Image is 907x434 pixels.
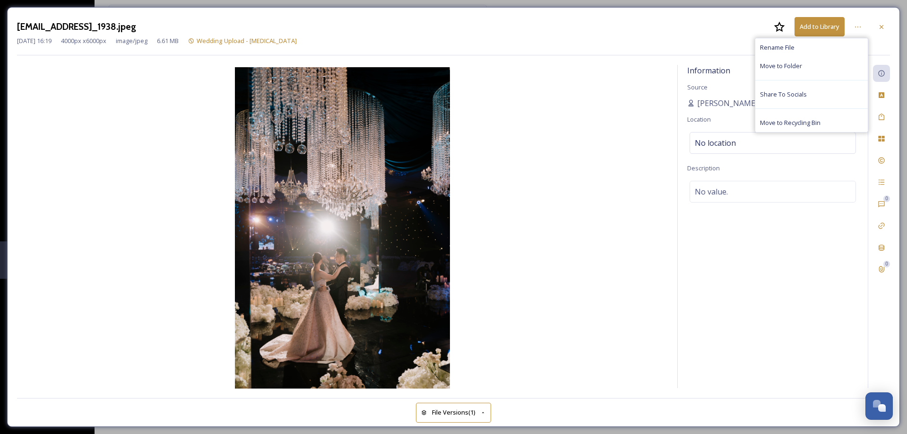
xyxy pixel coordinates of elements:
span: Location [687,115,711,124]
span: 6.61 MB [157,36,179,45]
button: File Versions(1) [416,403,492,422]
button: Open Chat [865,392,893,420]
span: Description [687,164,720,172]
span: Wedding Upload - [MEDICAL_DATA] [197,36,297,45]
span: 4000 px x 6000 px [61,36,106,45]
span: Move to Folder [760,62,802,71]
span: Source [687,83,708,91]
button: Add to Library [795,17,845,36]
span: [PERSON_NAME] [697,97,758,109]
img: Renikawahyudi%40gmail.com-IMG_1938.jpeg [17,67,668,390]
h3: [EMAIL_ADDRESS]_1938.jpeg [17,20,136,34]
span: Share To Socials [760,90,807,99]
div: 0 [883,195,890,202]
span: Move to Recycling Bin [760,118,821,127]
span: [DATE] 16:19 [17,36,52,45]
span: Information [687,65,730,76]
span: image/jpeg [116,36,147,45]
div: 0 [883,261,890,267]
span: No location [695,137,736,149]
span: No value. [695,186,728,197]
span: Rename File [760,43,795,52]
